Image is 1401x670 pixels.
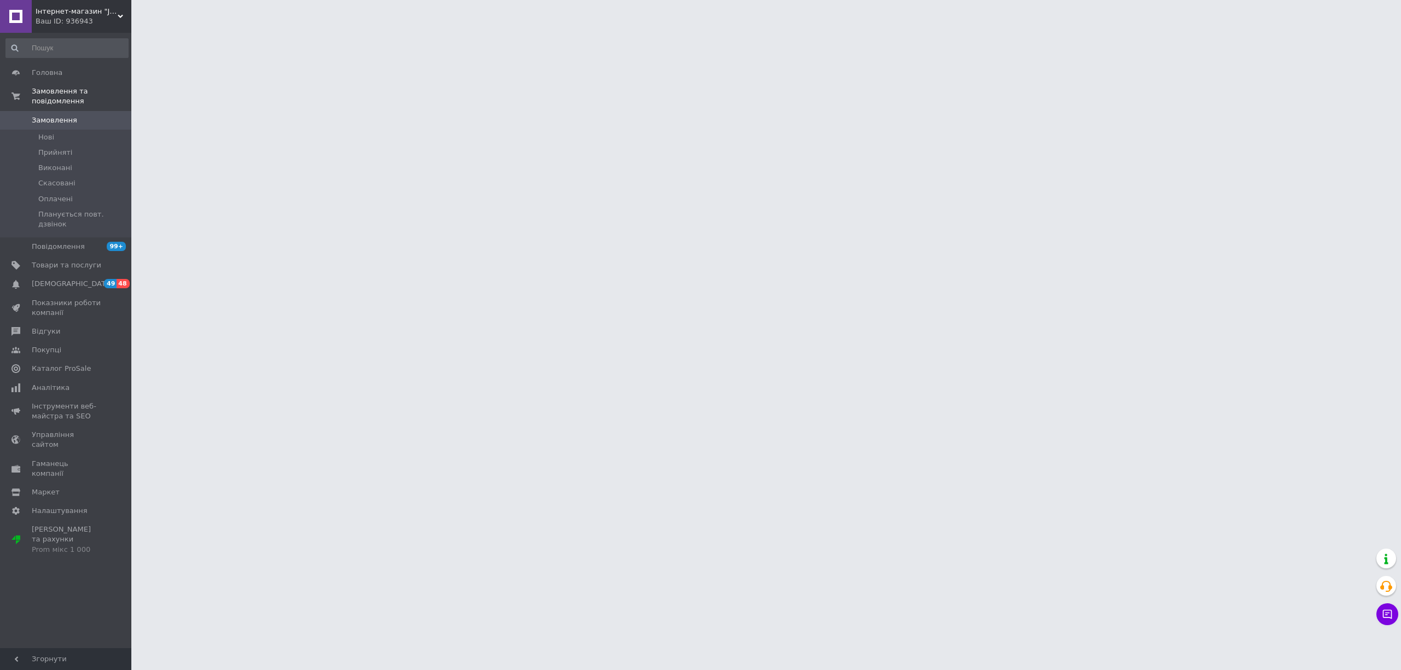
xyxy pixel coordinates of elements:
span: 99+ [107,242,126,251]
span: 48 [117,279,129,288]
span: Повідомлення [32,242,85,252]
div: Ваш ID: 936943 [36,16,131,26]
span: Відгуки [32,327,60,336]
span: Товари та послуги [32,260,101,270]
span: Маркет [32,487,60,497]
span: [DEMOGRAPHIC_DATA] [32,279,113,289]
span: Нові [38,132,54,142]
span: Виконані [38,163,72,173]
span: Скасовані [38,178,76,188]
span: Прийняті [38,148,72,158]
span: Показники роботи компанії [32,298,101,318]
span: Управління сайтом [32,430,101,450]
span: [PERSON_NAME] та рахунки [32,525,101,555]
span: Інтернет-магазин "JetPad" [36,7,118,16]
span: Замовлення [32,115,77,125]
span: Покупці [32,345,61,355]
span: Інструменти веб-майстра та SEO [32,401,101,421]
span: Головна [32,68,62,78]
span: Замовлення та повідомлення [32,86,131,106]
span: Аналітика [32,383,70,393]
span: Планується повт. дзвінок [38,209,128,229]
span: Налаштування [32,506,88,516]
span: Гаманець компанії [32,459,101,479]
span: 49 [104,279,117,288]
div: Prom мікс 1 000 [32,545,101,555]
span: Оплачені [38,194,73,204]
span: Каталог ProSale [32,364,91,374]
button: Чат з покупцем [1376,603,1398,625]
input: Пошук [5,38,129,58]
